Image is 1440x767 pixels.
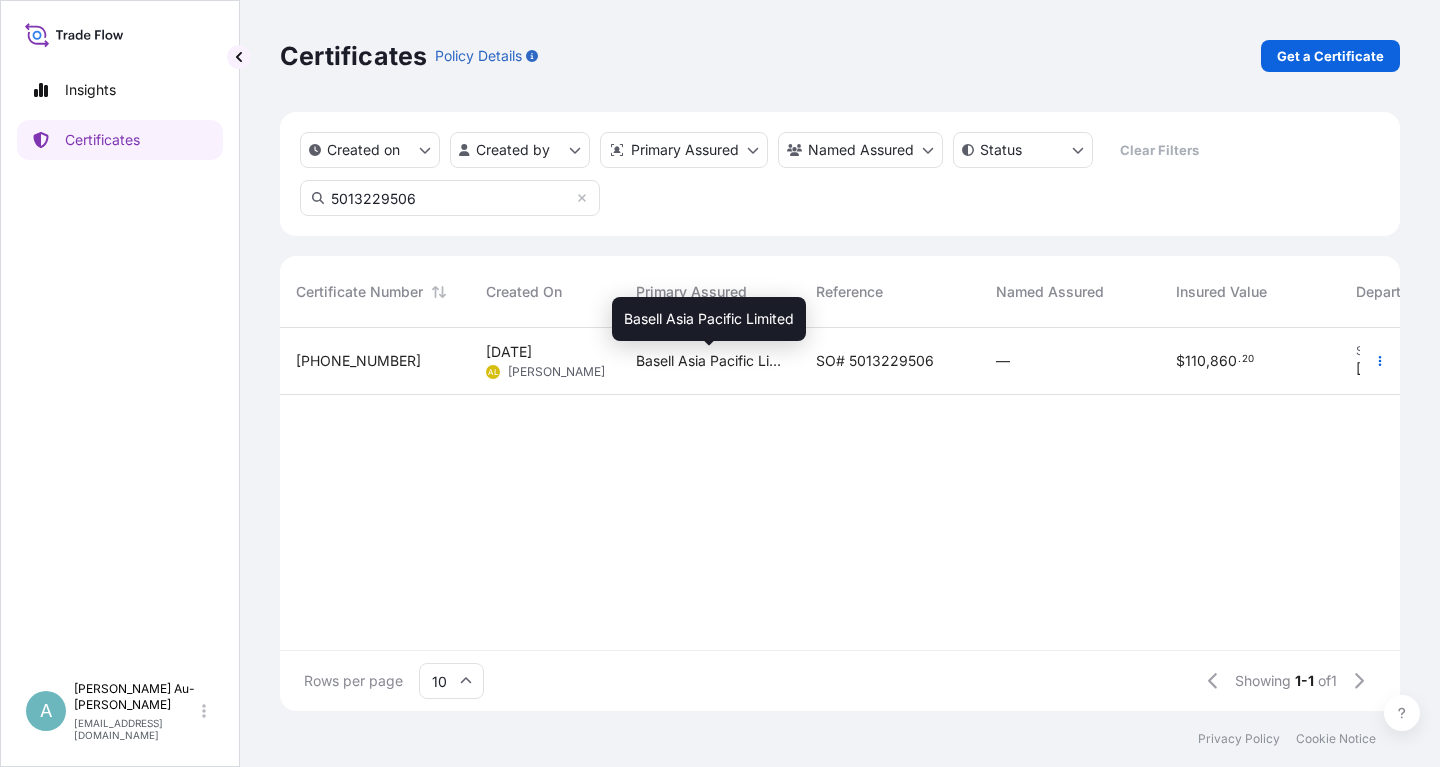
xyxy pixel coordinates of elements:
[486,342,532,362] span: [DATE]
[1206,354,1210,368] span: ,
[996,282,1104,302] span: Named Assured
[1318,671,1337,691] span: of 1
[980,140,1022,160] p: Status
[1176,282,1267,302] span: Insured Value
[296,351,421,371] span: [PHONE_NUMBER]
[17,120,223,160] a: Certificates
[488,362,499,382] span: AL
[1176,354,1185,368] span: $
[996,351,1010,371] span: —
[1356,282,1422,302] span: Departure
[435,46,522,66] p: Policy Details
[1296,731,1376,747] a: Cookie Notice
[1120,140,1199,160] p: Clear Filters
[300,180,600,216] input: Search Certificate or Reference...
[74,681,198,713] p: [PERSON_NAME] Au-[PERSON_NAME]
[778,132,943,168] button: cargoOwner Filter options
[296,282,423,302] span: Certificate Number
[327,140,400,160] p: Created on
[1261,40,1400,72] a: Get a Certificate
[17,70,223,110] a: Insights
[1238,356,1241,363] span: .
[476,140,550,160] p: Created by
[304,671,403,691] span: Rows per page
[74,717,198,741] p: [EMAIL_ADDRESS][DOMAIN_NAME]
[624,309,794,329] span: Basell Asia Pacific Limited
[65,80,116,100] p: Insights
[300,132,440,168] button: createdOn Filter options
[65,130,140,150] p: Certificates
[450,132,590,168] button: createdBy Filter options
[636,351,784,371] span: Basell Asia Pacific Limited
[953,132,1093,168] button: certificateStatus Filter options
[1103,134,1215,166] button: Clear Filters
[636,282,747,302] span: Primary Assured
[486,282,562,302] span: Created On
[1198,731,1280,747] a: Privacy Policy
[427,280,451,304] button: Sort
[600,132,768,168] button: distributor Filter options
[1210,354,1237,368] span: 860
[1185,354,1206,368] span: 110
[1235,671,1291,691] span: Showing
[40,701,52,721] span: A
[631,140,739,160] p: Primary Assured
[280,40,427,72] p: Certificates
[1295,671,1314,691] span: 1-1
[1277,46,1384,66] p: Get a Certificate
[816,351,934,371] span: SO# 5013229506
[816,282,883,302] span: Reference
[808,140,914,160] p: Named Assured
[1242,356,1254,363] span: 20
[508,364,605,380] span: [PERSON_NAME]
[1356,359,1402,379] span: [DATE]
